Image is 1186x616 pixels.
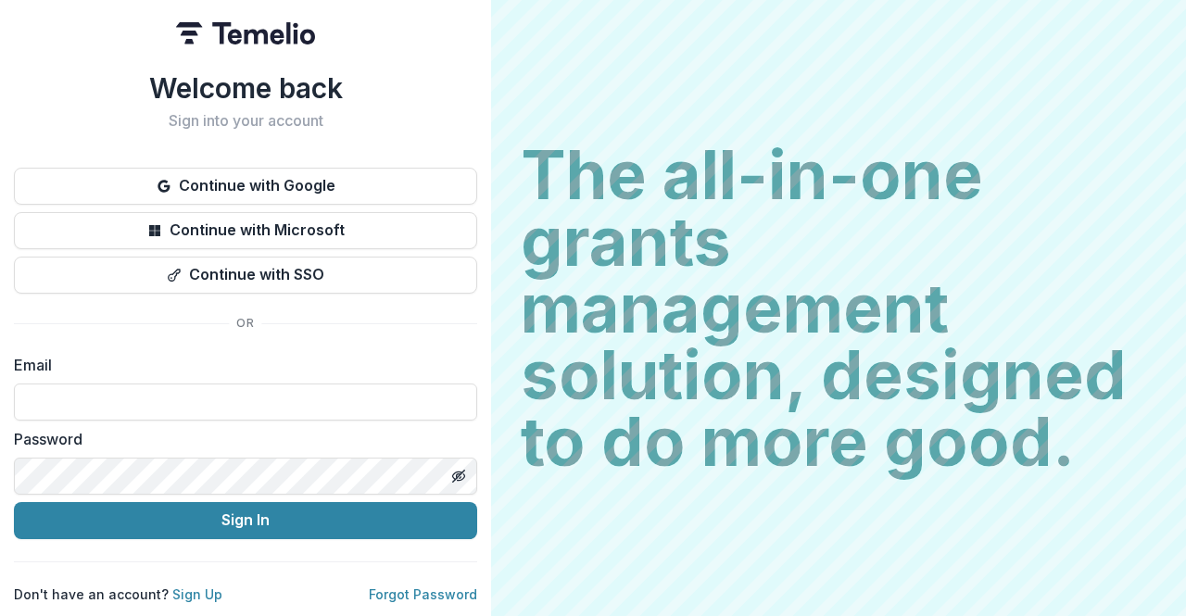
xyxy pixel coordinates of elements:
img: Temelio [176,22,315,44]
button: Continue with Microsoft [14,212,477,249]
h1: Welcome back [14,71,477,105]
a: Sign Up [172,586,222,602]
button: Sign In [14,502,477,539]
button: Continue with Google [14,168,477,205]
h2: Sign into your account [14,112,477,130]
label: Email [14,354,466,376]
label: Password [14,428,466,450]
p: Don't have an account? [14,585,222,604]
button: Toggle password visibility [444,461,473,491]
button: Continue with SSO [14,257,477,294]
a: Forgot Password [369,586,477,602]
